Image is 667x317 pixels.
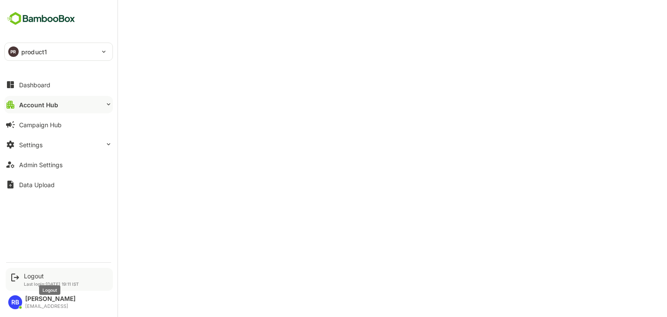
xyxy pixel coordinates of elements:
div: PR [8,46,19,57]
div: [EMAIL_ADDRESS] [25,304,76,309]
div: Dashboard [19,81,50,89]
p: Last login: [DATE] 19:11 IST [24,281,79,287]
button: Settings [4,136,113,153]
button: Dashboard [4,76,113,93]
div: RB [8,295,22,309]
button: Data Upload [4,176,113,193]
button: Account Hub [4,96,113,113]
p: product1 [21,47,47,56]
div: Settings [19,141,43,149]
div: Campaign Hub [19,121,62,129]
div: Admin Settings [19,161,63,168]
div: Logout [24,272,79,280]
button: Campaign Hub [4,116,113,133]
img: BambooboxFullLogoMark.5f36c76dfaba33ec1ec1367b70bb1252.svg [4,10,78,27]
div: [PERSON_NAME] [25,295,76,303]
div: PRproduct1 [5,43,112,60]
div: Account Hub [19,101,58,109]
div: Data Upload [19,181,55,188]
button: Admin Settings [4,156,113,173]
